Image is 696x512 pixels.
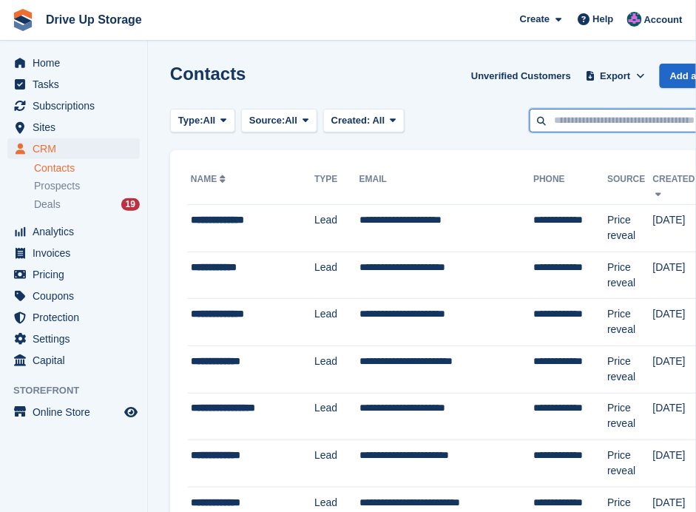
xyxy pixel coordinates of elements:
[7,95,140,116] a: menu
[323,109,405,133] button: Created: All
[33,138,121,159] span: CRM
[34,179,80,193] span: Prospects
[7,264,140,285] a: menu
[607,168,652,205] th: Source
[359,168,534,205] th: Email
[607,252,652,299] td: Price reveal
[7,286,140,306] a: menu
[203,113,216,128] span: All
[607,440,652,488] td: Price reveal
[33,95,121,116] span: Subscriptions
[373,115,385,126] span: All
[7,329,140,349] a: menu
[191,174,229,184] a: Name
[653,205,695,252] td: [DATE]
[314,168,359,205] th: Type
[33,53,121,73] span: Home
[314,440,359,488] td: Lead
[170,109,235,133] button: Type: All
[653,252,695,299] td: [DATE]
[7,307,140,328] a: menu
[33,307,121,328] span: Protection
[33,243,121,263] span: Invoices
[583,64,648,88] button: Export
[33,286,121,306] span: Coupons
[593,12,614,27] span: Help
[7,138,140,159] a: menu
[33,329,121,349] span: Settings
[12,9,34,31] img: stora-icon-8386f47178a22dfd0bd8f6a31ec36ba5ce8667c1dd55bd0f319d3a0aa187defe.svg
[653,346,695,393] td: [DATE]
[314,299,359,346] td: Lead
[314,346,359,393] td: Lead
[331,115,371,126] span: Created:
[7,243,140,263] a: menu
[7,221,140,242] a: menu
[286,113,298,128] span: All
[33,117,121,138] span: Sites
[601,69,631,84] span: Export
[7,53,140,73] a: menu
[607,393,652,440] td: Price reveal
[178,113,203,128] span: Type:
[122,403,140,421] a: Preview store
[13,383,147,398] span: Storefront
[607,299,652,346] td: Price reveal
[7,402,140,422] a: menu
[465,64,577,88] a: Unverified Customers
[607,205,652,252] td: Price reveal
[34,161,140,175] a: Contacts
[33,264,121,285] span: Pricing
[7,350,140,371] a: menu
[170,64,246,84] h1: Contacts
[653,393,695,440] td: [DATE]
[34,178,140,194] a: Prospects
[314,252,359,299] td: Lead
[314,393,359,440] td: Lead
[653,440,695,488] td: [DATE]
[653,299,695,346] td: [DATE]
[7,74,140,95] a: menu
[40,7,148,32] a: Drive Up Storage
[314,205,359,252] td: Lead
[34,197,140,212] a: Deals 19
[241,109,317,133] button: Source: All
[33,402,121,422] span: Online Store
[607,346,652,393] td: Price reveal
[249,113,285,128] span: Source:
[520,12,550,27] span: Create
[33,350,121,371] span: Capital
[34,198,61,212] span: Deals
[627,12,642,27] img: Andy
[33,74,121,95] span: Tasks
[33,221,121,242] span: Analytics
[7,117,140,138] a: menu
[644,13,683,27] span: Account
[533,168,607,205] th: Phone
[653,174,695,198] a: Created
[121,198,140,211] div: 19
